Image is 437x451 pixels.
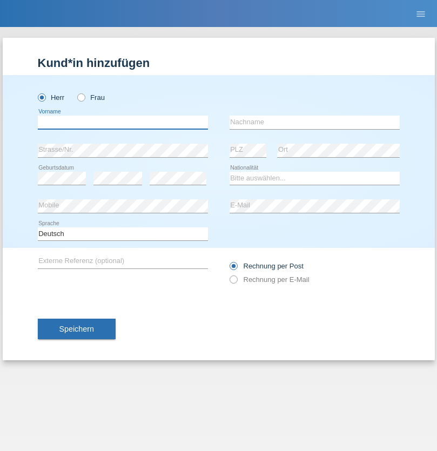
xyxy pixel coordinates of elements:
input: Rechnung per Post [230,262,237,275]
input: Rechnung per E-Mail [230,275,237,289]
button: Speichern [38,319,116,339]
a: menu [410,10,432,17]
input: Frau [77,93,84,100]
label: Rechnung per Post [230,262,304,270]
input: Herr [38,93,45,100]
label: Rechnung per E-Mail [230,275,310,284]
label: Frau [77,93,105,102]
h1: Kund*in hinzufügen [38,56,400,70]
i: menu [415,9,426,19]
span: Speichern [59,325,94,333]
label: Herr [38,93,65,102]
